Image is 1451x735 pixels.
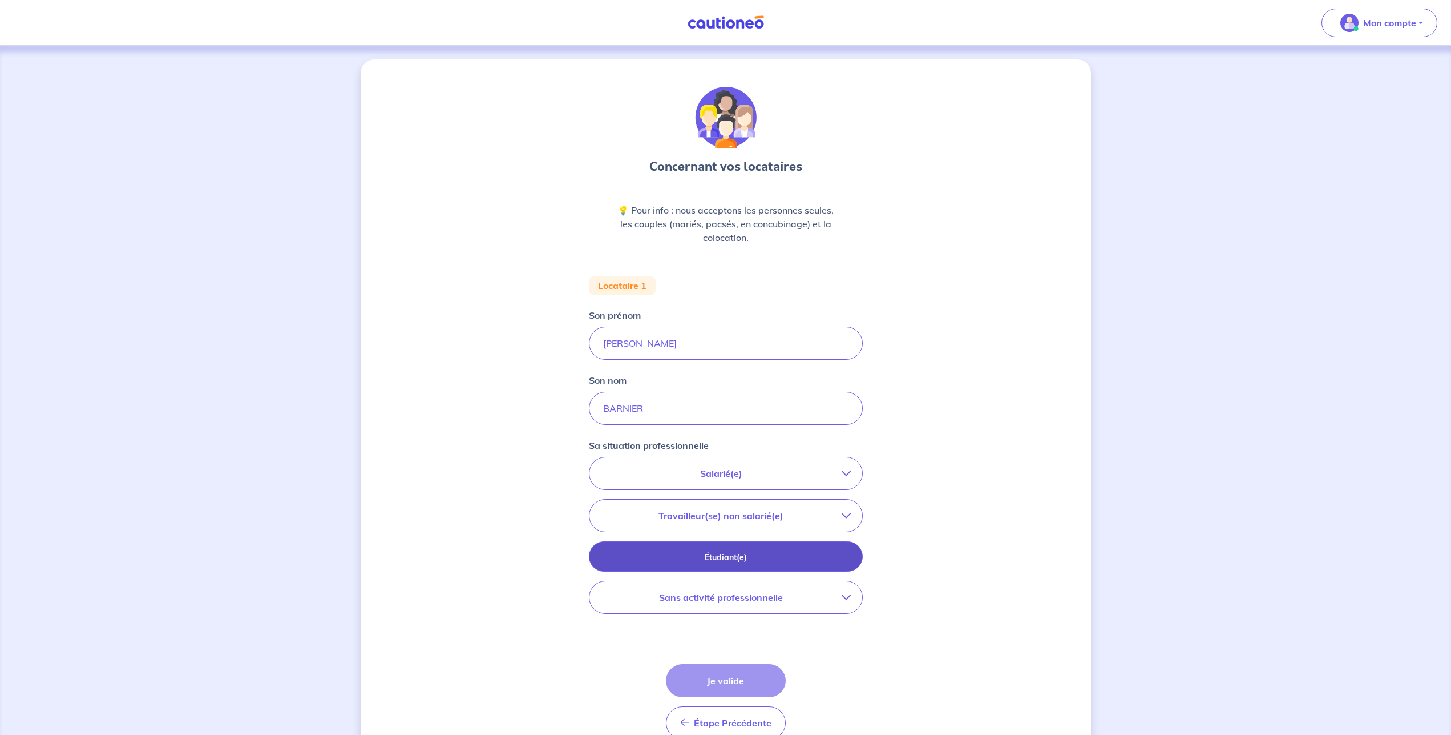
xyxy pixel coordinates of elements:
img: illu_tenants.svg [695,87,757,148]
button: Étudiant(e) [589,541,863,572]
button: Sans activité professionnelle [589,581,862,613]
p: Sa situation professionnelle [589,439,709,452]
input: Doe [589,392,863,425]
p: Mon compte [1363,16,1416,30]
p: Travailleur(se) non salarié(e) [601,509,842,523]
img: illu_account_valid_menu.svg [1340,14,1359,32]
p: 💡 Pour info : nous acceptons les personnes seules, les couples (mariés, pacsés, en concubinage) e... [616,203,835,244]
img: Cautioneo [683,15,769,30]
p: Son prénom [589,308,641,322]
p: Son nom [589,373,627,387]
p: Sans activité professionnelle [601,591,842,604]
p: Étudiant(e) [603,551,848,564]
p: Salarié(e) [601,467,842,480]
button: Salarié(e) [589,457,862,489]
span: Étape Précédente [694,717,771,729]
div: Locataire 1 [589,276,656,295]
h3: Concernant vos locataires [649,158,802,176]
button: Travailleur(se) non salarié(e) [589,500,862,532]
button: illu_account_valid_menu.svgMon compte [1321,9,1437,37]
input: John [589,327,863,360]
